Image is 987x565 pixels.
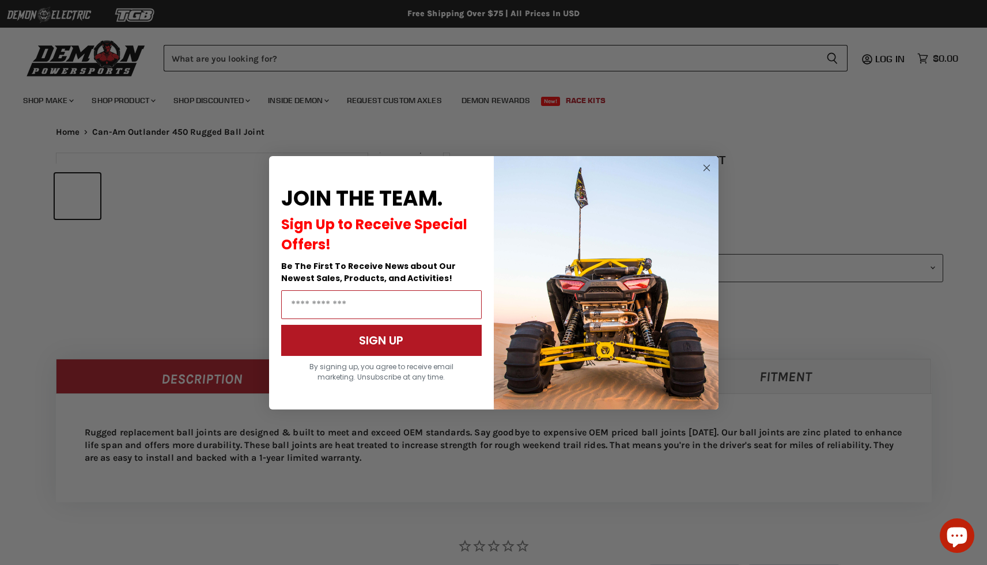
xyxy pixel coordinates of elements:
button: Close dialog [699,161,714,175]
span: By signing up, you agree to receive email marketing. Unsubscribe at any time. [309,362,453,382]
span: Be The First To Receive News about Our Newest Sales, Products, and Activities! [281,260,456,284]
span: JOIN THE TEAM. [281,184,443,213]
button: SIGN UP [281,325,482,356]
span: Sign Up to Receive Special Offers! [281,215,467,254]
img: a9095488-b6e7-41ba-879d-588abfab540b.jpeg [494,156,718,409]
inbox-online-store-chat: Shopify online store chat [936,518,978,556]
input: Email Address [281,290,482,319]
